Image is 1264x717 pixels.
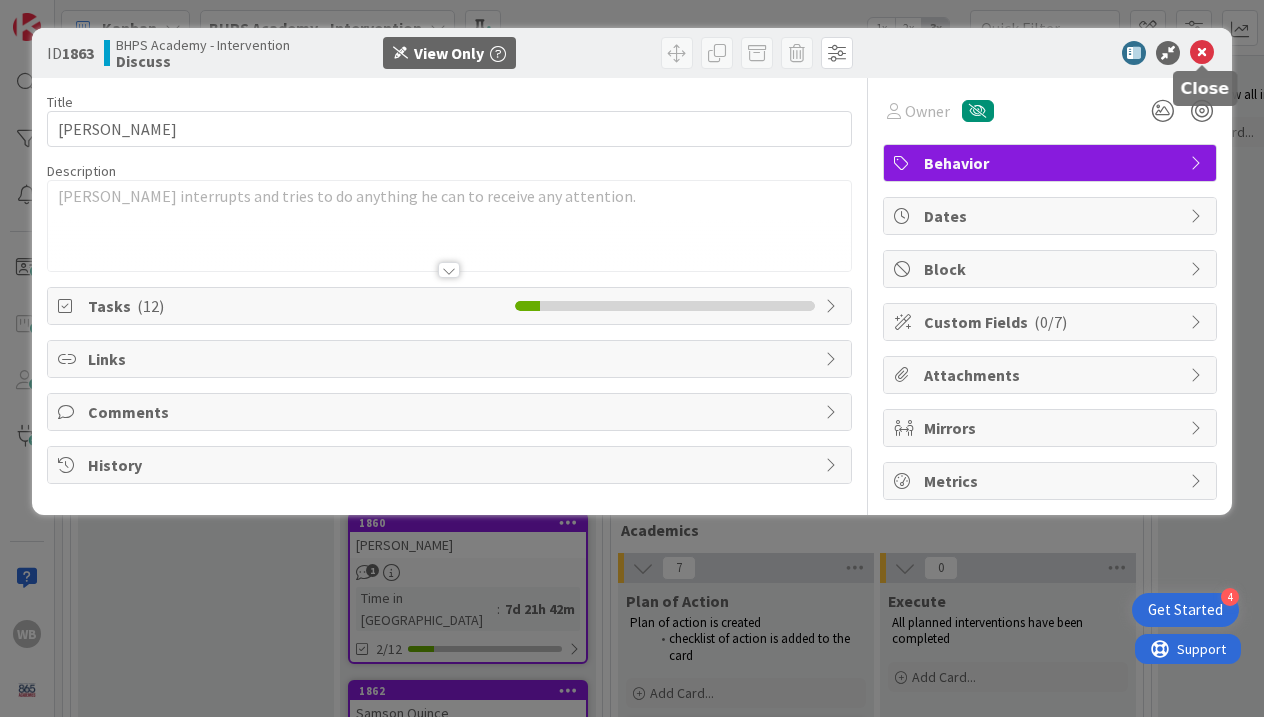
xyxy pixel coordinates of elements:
span: Comments [88,400,816,424]
span: Description [47,162,116,180]
div: View Only [414,41,484,65]
b: 1863 [62,43,94,63]
span: Owner [905,99,950,123]
input: type card name here... [47,111,853,147]
span: ( 12 ) [137,296,164,316]
b: Discuss [116,53,290,69]
span: ID [47,41,94,65]
p: [PERSON_NAME] interrupts and tries to do anything he can to receive any attention. [58,185,842,208]
span: Behavior [924,151,1180,175]
label: Title [47,93,73,111]
span: Metrics [924,469,1180,493]
span: Block [924,257,1180,281]
span: Support [42,3,91,27]
span: Attachments [924,363,1180,387]
span: Custom Fields [924,310,1180,334]
span: Mirrors [924,416,1180,440]
div: 4 [1221,588,1239,606]
span: Links [88,347,816,371]
span: Tasks [88,294,506,318]
span: History [88,453,816,477]
div: Get Started [1148,600,1223,620]
div: Open Get Started checklist, remaining modules: 4 [1132,593,1239,627]
span: BHPS Academy - Intervention [116,37,290,53]
h5: Close [1181,79,1230,98]
span: ( 0/7 ) [1034,312,1067,332]
span: Dates [924,204,1180,228]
